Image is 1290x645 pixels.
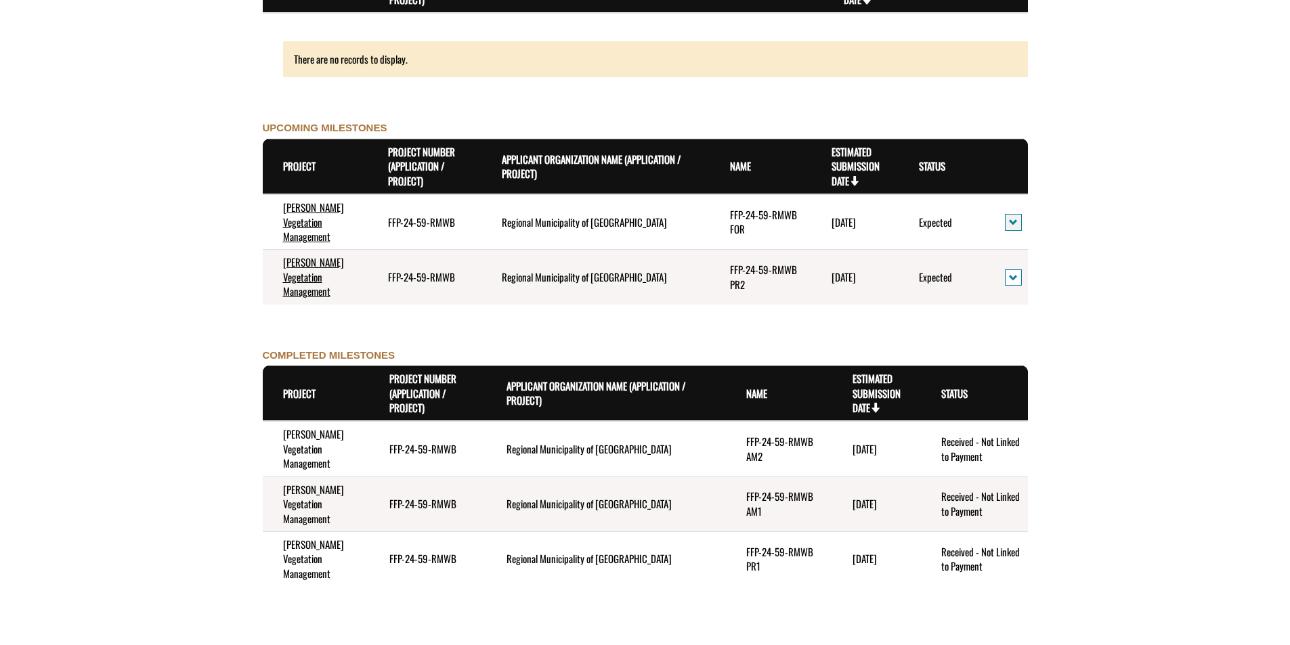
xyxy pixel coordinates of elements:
td: 5/31/2025 [832,421,921,476]
a: Applicant Organization Name (Application / Project) [502,152,681,181]
label: UPCOMING MILESTONES [263,120,387,135]
td: Regional Municipality of Wood Buffalo [486,531,726,586]
a: [PERSON_NAME] Vegetation Management [283,254,344,298]
a: Estimated Submission Date [832,144,880,188]
a: Applicant Organization Name (Application / Project) [507,378,686,407]
td: Conklin Vegetation Management [263,421,369,476]
a: [PERSON_NAME] Vegetation Management [283,200,344,244]
time: [DATE] [853,441,877,456]
div: --- [3,108,14,123]
label: File field for users to download amendment request template [3,92,80,106]
a: Status [941,386,968,401]
a: Status [919,158,945,173]
a: Project [283,386,316,401]
td: Regional Municipality of Wood Buffalo [486,476,726,531]
time: [DATE] [832,269,856,284]
a: Estimated Submission Date [853,371,901,415]
td: 3/10/2025 [832,476,921,531]
td: FFP-24-59-RMWB [369,421,486,476]
td: FFP-24-59-RMWB PR2 [710,250,811,305]
div: There are no records to display. [263,41,1028,77]
time: [DATE] [832,215,856,229]
td: FFP-24-59-RMWB [368,250,482,305]
td: Conklin Vegetation Management [263,531,369,586]
td: FFP-24-59-RMWB [368,194,482,250]
td: Conklin Vegetation Management [263,250,368,305]
td: 3/3/2025 [832,531,921,586]
td: action menu [985,250,1027,305]
td: FFP-24-59-RMWB FOR [710,194,811,250]
td: FFP-24-59-RMWB [369,476,486,531]
td: Regional Municipality of Wood Buffalo [481,194,709,250]
td: Regional Municipality of Wood Buffalo [481,250,709,305]
th: Actions [985,139,1027,194]
button: action menu [1005,214,1022,231]
td: Regional Municipality of Wood Buffalo [486,421,726,476]
a: Project [283,158,316,173]
label: Final Reporting Template File [3,46,108,60]
time: [DATE] [853,496,877,511]
a: Name [730,158,751,173]
a: Project Number (Application / Project) [388,144,455,188]
td: Conklin Vegetation Management [263,194,368,250]
td: Conklin Vegetation Management [263,476,369,531]
td: 10/31/2025 [811,250,899,305]
div: --- [3,62,14,76]
td: FFP-24-59-RMWB PR1 [726,531,832,586]
button: action menu [1005,269,1022,286]
div: --- [3,16,14,30]
td: FFP-24-59-RMWB [369,531,486,586]
td: Expected [899,194,985,250]
div: There are no records to display. [283,41,1028,77]
td: Received - Not Linked to Payment [921,421,1027,476]
td: Received - Not Linked to Payment [921,531,1027,586]
td: Received - Not Linked to Payment [921,476,1027,531]
td: action menu [985,194,1027,250]
time: [DATE] [853,551,877,566]
td: FFP-24-59-RMWB AM1 [726,476,832,531]
td: FFP-24-59-RMWB AM2 [726,421,832,476]
td: 2/28/2026 [811,194,899,250]
a: Project Number (Application / Project) [389,371,456,415]
label: COMPLETED MILESTONES [263,348,395,362]
a: Name [746,386,767,401]
td: Expected [899,250,985,305]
